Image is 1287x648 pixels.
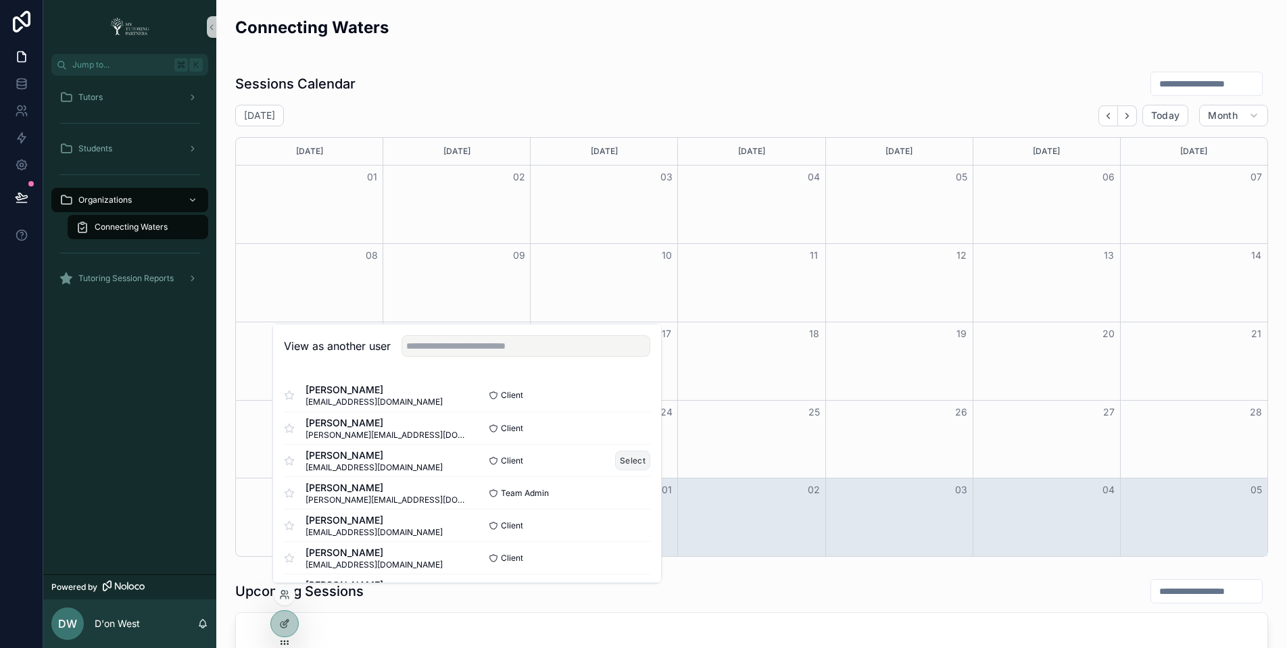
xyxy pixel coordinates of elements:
button: 10 [658,247,675,264]
div: scrollable content [43,76,216,308]
span: [PERSON_NAME] [306,578,443,592]
div: [DATE] [238,138,381,165]
button: 11 [806,247,822,264]
button: 04 [1100,482,1117,498]
span: Students [78,143,112,154]
h1: Sessions Calendar [235,74,356,93]
span: [PERSON_NAME] [306,383,443,397]
button: 14 [1248,247,1264,264]
span: [PERSON_NAME] [306,546,443,559]
button: Month [1199,105,1268,126]
span: [EMAIL_ADDRESS][DOMAIN_NAME] [306,397,443,407]
button: 02 [511,169,527,185]
a: Tutors [51,85,208,109]
button: 13 [1100,247,1117,264]
span: Client [501,390,523,401]
div: [DATE] [680,138,823,165]
button: 02 [806,482,822,498]
button: 05 [1248,482,1264,498]
span: [PERSON_NAME] [306,514,443,527]
button: 19 [953,326,969,342]
button: 27 [1100,404,1117,420]
span: K [191,59,201,70]
button: 04 [806,169,822,185]
button: 24 [658,404,675,420]
span: Tutors [78,92,103,103]
button: 05 [953,169,969,185]
span: [EMAIL_ADDRESS][DOMAIN_NAME] [306,527,443,538]
button: 03 [953,482,969,498]
span: Powered by [51,582,97,593]
h1: Upcoming Sessions [235,582,364,601]
h2: Connecting Waters [235,16,389,39]
span: [PERSON_NAME][EMAIL_ADDRESS][DOMAIN_NAME] [306,495,467,505]
button: 07 [1248,169,1264,185]
button: Back [1098,105,1118,126]
button: 03 [658,169,675,185]
span: DW [58,616,77,632]
span: [EMAIL_ADDRESS][DOMAIN_NAME] [306,462,443,473]
button: 21 [1248,326,1264,342]
span: Team Admin [501,488,549,499]
h2: View as another user [284,338,391,354]
img: App logo [106,16,153,38]
button: 25 [806,404,822,420]
span: Today [1151,109,1180,122]
button: Select [615,451,650,470]
p: D'on West [95,617,140,630]
a: Students [51,136,208,161]
button: 08 [364,247,380,264]
div: [DATE] [533,138,675,165]
span: Connecting Waters [95,222,168,232]
button: Today [1142,105,1189,126]
button: 01 [658,482,675,498]
span: [PERSON_NAME][EMAIL_ADDRESS][DOMAIN_NAME] [306,430,467,441]
a: Connecting Waters [68,215,208,239]
span: Tutoring Session Reports [78,273,174,284]
a: Organizations [51,188,208,212]
span: [PERSON_NAME] [306,416,467,430]
button: 09 [511,247,527,264]
button: Next [1118,105,1137,126]
span: Month [1208,109,1238,122]
button: 12 [953,247,969,264]
button: 28 [1248,404,1264,420]
button: 01 [364,169,380,185]
div: [DATE] [828,138,971,165]
button: 17 [658,326,675,342]
a: Tutoring Session Reports [51,266,208,291]
div: [DATE] [1123,138,1265,165]
button: 26 [953,404,969,420]
button: 18 [806,326,822,342]
h2: [DATE] [244,109,275,122]
button: 06 [1100,169,1117,185]
span: Client [501,423,523,434]
span: Client [501,520,523,531]
div: [DATE] [975,138,1118,165]
span: [PERSON_NAME] [306,481,467,495]
div: Month View [235,137,1268,557]
div: [DATE] [385,138,528,165]
span: Client [501,455,523,466]
span: [PERSON_NAME] [306,449,443,462]
span: Organizations [78,195,132,205]
a: Powered by [43,574,216,599]
span: [EMAIL_ADDRESS][DOMAIN_NAME] [306,559,443,570]
span: Client [501,553,523,564]
span: Jump to... [72,59,169,70]
button: Jump to...K [51,54,208,76]
button: 20 [1100,326,1117,342]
